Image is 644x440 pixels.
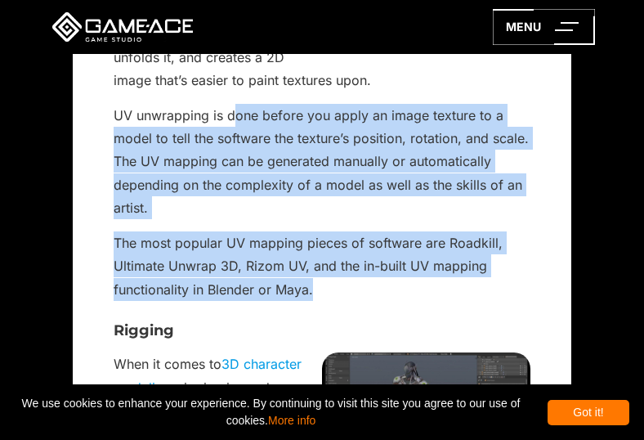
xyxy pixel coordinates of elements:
div: Got it! [548,400,629,425]
span: We use cookies to enhance your experience. By continuing to visit this site you agree to our use ... [15,391,527,433]
p: UV unwrapping is done before you apply an image texture to a model to tell the software the textu... [114,104,530,220]
p: The most popular UV mapping pieces of software are Roadkill, Ultimate Unwrap 3D, Rizom UV, and th... [114,231,530,301]
h3: Rigging [114,323,530,339]
a: More info [268,414,315,427]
